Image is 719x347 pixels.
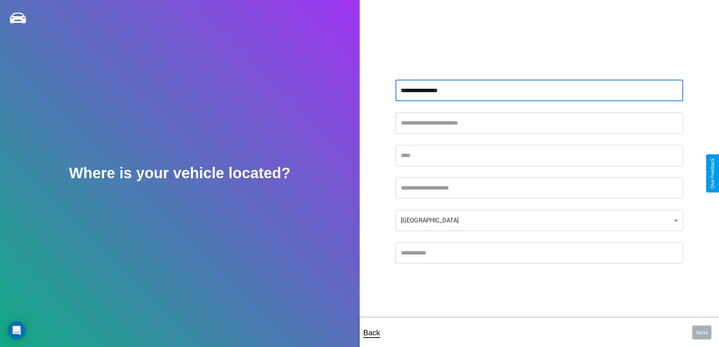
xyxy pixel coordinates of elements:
[8,321,26,339] div: Open Intercom Messenger
[396,210,683,231] div: [GEOGRAPHIC_DATA]
[69,165,291,182] h2: Where is your vehicle located?
[710,158,715,189] div: Give Feedback
[692,325,711,339] button: Next
[363,326,380,339] p: Back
